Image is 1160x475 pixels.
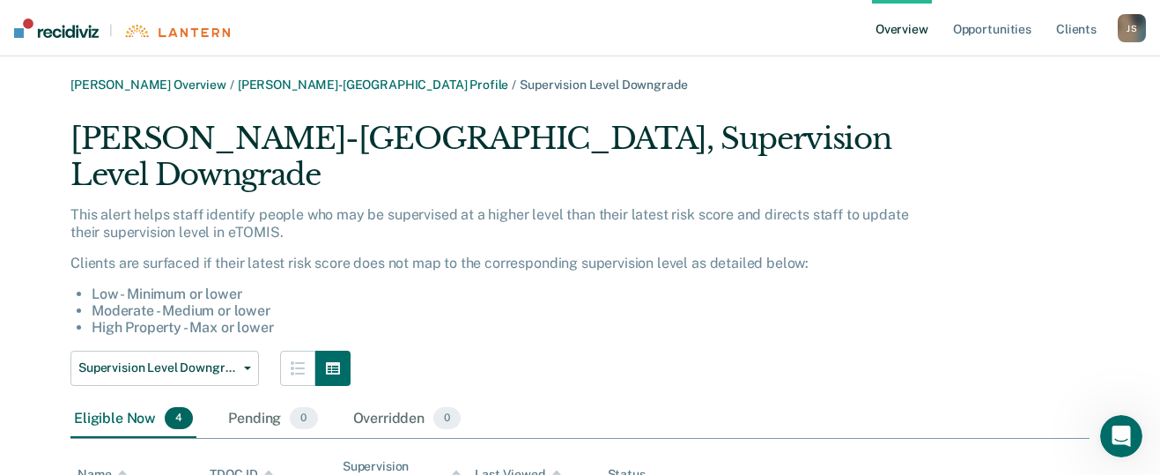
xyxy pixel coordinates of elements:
[1118,14,1146,42] div: J S
[70,78,226,92] a: [PERSON_NAME] Overview
[350,400,465,439] div: Overridden0
[70,255,941,271] p: Clients are surfaced if their latest risk score does not map to the corresponding supervision lev...
[70,351,259,386] button: Supervision Level Downgrade
[99,23,123,38] span: |
[70,400,196,439] div: Eligible Now4
[92,302,941,319] li: Moderate - Medium or lower
[165,407,193,430] span: 4
[92,319,941,336] li: High Property - Max or lower
[508,78,520,92] span: /
[433,407,461,430] span: 0
[14,19,99,38] img: Recidiviz
[92,286,941,302] li: Low - Minimum or lower
[520,78,687,92] span: Supervision Level Downgrade
[225,400,321,439] div: Pending0
[78,360,237,375] span: Supervision Level Downgrade
[238,78,509,92] a: [PERSON_NAME]-[GEOGRAPHIC_DATA] Profile
[70,121,941,207] div: [PERSON_NAME]-[GEOGRAPHIC_DATA], Supervision Level Downgrade
[70,206,941,240] p: This alert helps staff identify people who may be supervised at a higher level than their latest ...
[226,78,238,92] span: /
[1118,14,1146,42] button: JS
[290,407,317,430] span: 0
[14,19,230,38] a: |
[123,25,230,38] img: Lantern
[1100,415,1142,457] iframe: Intercom live chat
